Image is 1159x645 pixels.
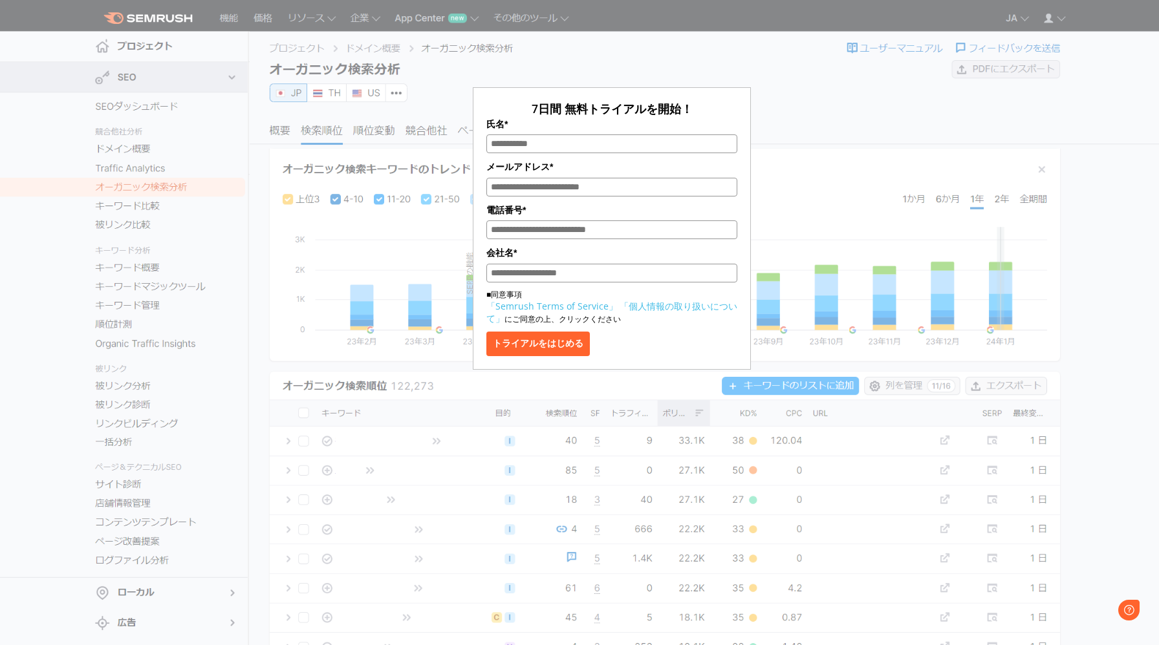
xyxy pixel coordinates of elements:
button: トライアルをはじめる [486,332,590,356]
label: メールアドレス* [486,160,737,174]
a: 「Semrush Terms of Service」 [486,300,618,312]
a: 「個人情報の取り扱いについて」 [486,300,737,324]
span: 7日間 無料トライアルを開始！ [532,101,693,116]
iframe: Help widget launcher [1044,595,1145,631]
p: ■同意事項 にご同意の上、クリックください [486,289,737,325]
label: 電話番号* [486,203,737,217]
